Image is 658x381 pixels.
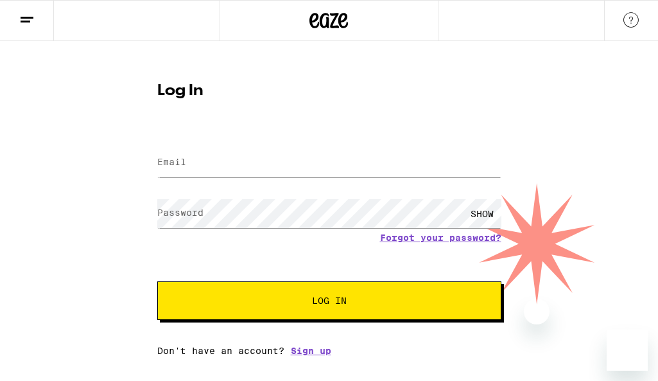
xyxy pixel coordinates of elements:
[380,233,501,243] a: Forgot your password?
[524,299,550,324] iframe: Close message
[607,330,648,371] iframe: Button to launch messaging window
[312,296,347,305] span: Log In
[157,208,203,218] label: Password
[157,148,501,177] input: Email
[157,157,186,167] label: Email
[291,346,331,356] a: Sign up
[157,281,501,320] button: Log In
[157,84,501,99] h1: Log In
[157,346,501,356] div: Don't have an account?
[463,199,501,228] div: SHOW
